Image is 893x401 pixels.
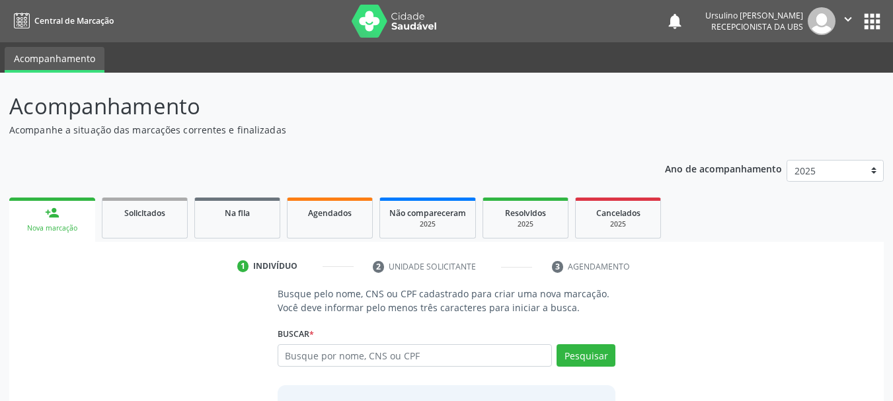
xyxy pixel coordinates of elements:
label: Buscar [278,324,314,344]
button: apps [861,10,884,33]
div: Indivíduo [253,260,297,272]
a: Acompanhamento [5,47,104,73]
span: Recepcionista da UBS [711,21,803,32]
span: Agendados [308,207,352,219]
span: Resolvidos [505,207,546,219]
a: Central de Marcação [9,10,114,32]
div: 1 [237,260,249,272]
i:  [841,12,855,26]
button: notifications [666,12,684,30]
p: Acompanhe a situação das marcações correntes e finalizadas [9,123,621,137]
button: Pesquisar [557,344,615,367]
span: Solicitados [124,207,165,219]
div: Ursulino [PERSON_NAME] [705,10,803,21]
div: 2025 [389,219,466,229]
div: person_add [45,205,59,220]
input: Busque por nome, CNS ou CPF [278,344,553,367]
span: Na fila [225,207,250,219]
div: Nova marcação [19,223,86,233]
span: Não compareceram [389,207,466,219]
span: Central de Marcação [34,15,114,26]
div: 2025 [585,219,651,229]
img: img [808,7,835,35]
p: Ano de acompanhamento [665,160,782,176]
p: Busque pelo nome, CNS ou CPF cadastrado para criar uma nova marcação. Você deve informar pelo men... [278,287,616,314]
div: 2025 [492,219,559,229]
button:  [835,7,861,35]
p: Acompanhamento [9,90,621,123]
span: Cancelados [596,207,641,219]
